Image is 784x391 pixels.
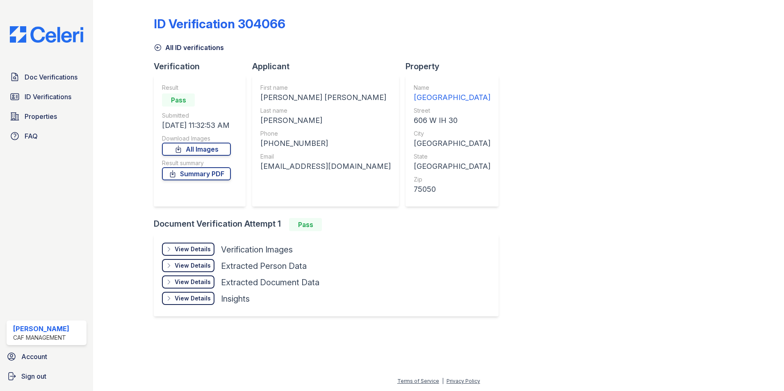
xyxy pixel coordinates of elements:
[175,261,211,270] div: View Details
[162,111,231,120] div: Submitted
[7,69,87,85] a: Doc Verifications
[162,159,231,167] div: Result summary
[414,175,490,184] div: Zip
[447,378,480,384] a: Privacy Policy
[21,371,46,381] span: Sign out
[25,72,77,82] span: Doc Verifications
[175,245,211,253] div: View Details
[7,128,87,144] a: FAQ
[442,378,444,384] div: |
[397,378,439,384] a: Terms of Service
[260,92,391,103] div: [PERSON_NAME] [PERSON_NAME]
[414,84,490,92] div: Name
[3,26,90,43] img: CE_Logo_Blue-a8612792a0a2168367f1c8372b55b34899dd931a85d93a1a3d3e32e68fde9ad4.png
[25,131,38,141] span: FAQ
[260,161,391,172] div: [EMAIL_ADDRESS][DOMAIN_NAME]
[154,218,505,231] div: Document Verification Attempt 1
[414,115,490,126] div: 606 W IH 30
[260,115,391,126] div: [PERSON_NAME]
[13,334,69,342] div: CAF Management
[162,84,231,92] div: Result
[162,143,231,156] a: All Images
[154,16,285,31] div: ID Verification 304066
[260,107,391,115] div: Last name
[414,138,490,149] div: [GEOGRAPHIC_DATA]
[260,84,391,92] div: First name
[175,294,211,302] div: View Details
[414,130,490,138] div: City
[13,324,69,334] div: [PERSON_NAME]
[414,152,490,161] div: State
[3,348,90,365] a: Account
[289,218,322,231] div: Pass
[7,89,87,105] a: ID Verifications
[260,152,391,161] div: Email
[221,293,250,305] div: Insights
[221,244,293,255] div: Verification Images
[154,43,224,52] a: All ID verifications
[21,352,47,361] span: Account
[25,92,71,102] span: ID Verifications
[414,161,490,172] div: [GEOGRAPHIC_DATA]
[162,120,231,131] div: [DATE] 11:32:53 AM
[162,93,195,107] div: Pass
[414,84,490,103] a: Name [GEOGRAPHIC_DATA]
[414,92,490,103] div: [GEOGRAPHIC_DATA]
[221,260,307,272] div: Extracted Person Data
[221,277,319,288] div: Extracted Document Data
[3,368,90,384] a: Sign out
[414,184,490,195] div: 75050
[260,130,391,138] div: Phone
[175,278,211,286] div: View Details
[154,61,252,72] div: Verification
[162,134,231,143] div: Download Images
[162,167,231,180] a: Summary PDF
[260,138,391,149] div: [PHONE_NUMBER]
[252,61,406,72] div: Applicant
[25,111,57,121] span: Properties
[414,107,490,115] div: Street
[7,108,87,125] a: Properties
[406,61,505,72] div: Property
